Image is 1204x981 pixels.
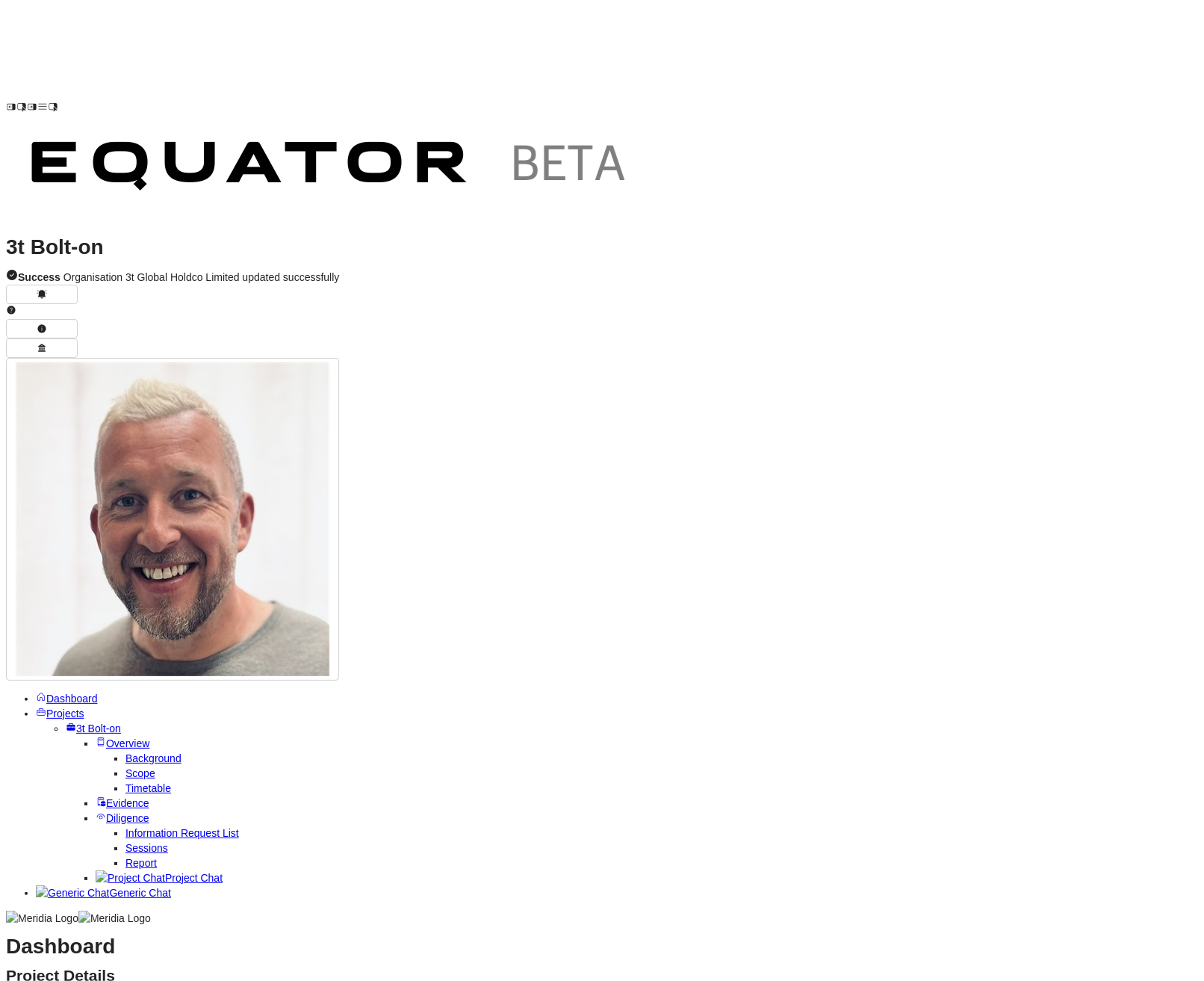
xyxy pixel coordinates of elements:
a: Scope [125,767,155,779]
span: Generic Chat [109,887,170,899]
a: Overview [96,737,149,749]
h1: Dashboard [6,939,1198,954]
span: Diligence [106,812,149,824]
a: Information Request List [125,827,239,839]
a: Dashboard [36,693,98,705]
a: Report [125,857,157,869]
img: Project Chat [96,870,165,885]
span: Projects [46,708,84,719]
img: Profile Icon [16,362,329,676]
span: Dashboard [46,693,98,705]
span: Evidence [106,797,149,809]
img: Meridia Logo [6,911,78,926]
a: Generic ChatGeneric Chat [36,887,171,899]
img: Meridia Logo [78,911,151,926]
h1: 3t Bolt-on [6,240,1198,255]
img: Customer Logo [6,116,656,222]
span: Organisation 3t Global Holdco Limited updated successfully [18,271,339,283]
a: Timetable [125,782,171,794]
span: Project Chat [165,872,223,884]
a: Sessions [125,842,168,854]
img: Customer Logo [58,6,708,112]
a: Project ChatProject Chat [96,872,223,884]
a: 3t Bolt-on [66,722,121,734]
strong: Success [18,271,60,283]
a: Evidence [96,797,149,809]
a: Diligence [96,812,149,824]
a: Projects [36,708,84,719]
span: 3t Bolt-on [76,722,121,734]
a: Background [125,752,181,764]
span: Overview [106,737,149,749]
img: Generic Chat [36,885,109,900]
